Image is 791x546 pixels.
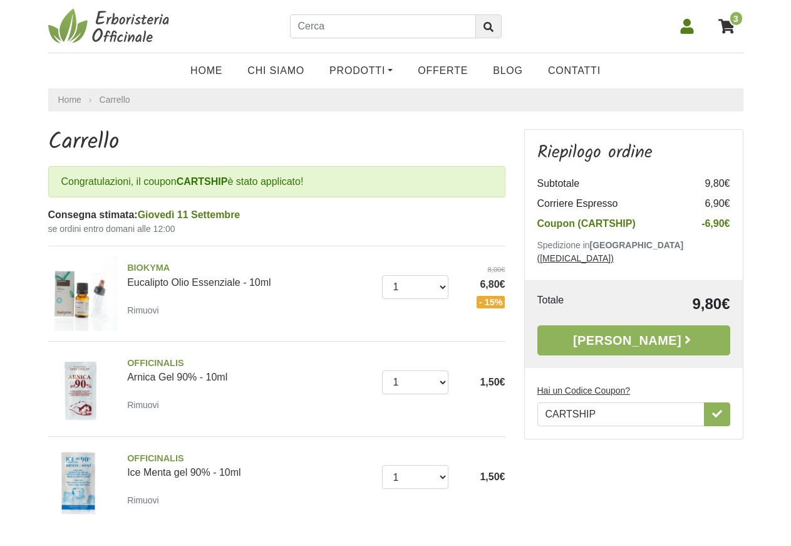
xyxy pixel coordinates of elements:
a: Chi Siamo [235,58,317,83]
b: [GEOGRAPHIC_DATA] [590,240,684,250]
td: Corriere Espresso [537,194,680,214]
span: Giovedì 11 Settembre [138,209,240,220]
small: Rimuovi [127,495,159,505]
u: Hai un Codice Coupon? [537,386,631,396]
div: Consegna stimata: [48,207,505,223]
a: Rimuovi [127,492,164,508]
img: Erboristeria Officinale [48,8,173,45]
span: OFFICINALIS [127,452,373,466]
a: Rimuovi [127,302,164,318]
span: - 15% [477,296,505,308]
nav: breadcrumb [48,88,743,112]
a: Carrello [100,95,130,105]
input: Hai un Codice Coupon? [537,402,705,426]
td: 9,80€ [680,174,730,194]
h1: Carrello [48,129,505,156]
a: Home [178,58,235,83]
del: 8,00€ [458,265,505,275]
td: Coupon (CARTSHIP) [537,214,680,234]
td: 6,90€ [680,194,730,214]
a: 3 [712,11,743,42]
td: Subtotale [537,174,680,194]
span: 6,80€ [458,277,505,292]
b: CARTSHIP [177,176,228,187]
a: OFFICINALISIce Menta gel 90% - 10ml [127,452,373,478]
a: OFFERTE [405,58,480,83]
img: Eucalipto Olio Essenziale - 10ml [44,256,118,331]
td: Totale [537,293,618,315]
a: Rimuovi [127,397,164,412]
span: 1,50€ [480,471,505,482]
a: Prodotti [317,58,405,83]
div: Congratulazioni, il coupon è stato applicato! [48,166,505,197]
span: BIOKYMA [127,261,373,275]
span: OFFICINALIS [127,357,373,370]
a: Home [58,93,81,107]
a: Contatti [535,58,613,83]
input: Cerca [290,14,476,38]
span: 3 [729,11,743,26]
span: 1,50€ [480,377,505,387]
h3: Riepilogo ordine [537,142,730,164]
label: Hai un Codice Coupon? [537,384,631,397]
small: Rimuovi [127,400,159,410]
a: ([MEDICAL_DATA]) [537,253,614,263]
a: [PERSON_NAME] [537,325,730,355]
small: se ordini entro domani alle 12:00 [48,223,505,236]
small: Rimuovi [127,305,159,315]
td: -6,90€ [680,214,730,234]
td: 9,80€ [617,293,730,315]
p: Spedizione in [537,239,730,265]
a: OFFICINALISArnica Gel 90% - 10ml [127,357,373,383]
a: Blog [480,58,535,83]
img: Ice Menta gel 90% - 10ml [44,447,118,522]
img: Arnica Gel 90% - 10ml [44,352,118,426]
a: BIOKYMAEucalipto Olio Essenziale - 10ml [127,261,373,288]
